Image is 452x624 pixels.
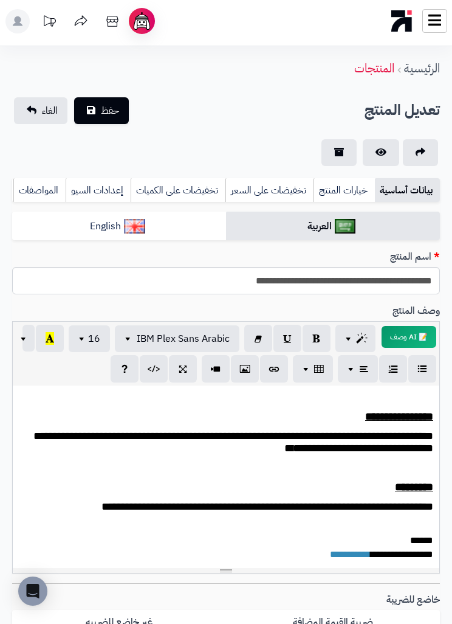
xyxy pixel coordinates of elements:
button: حفظ [74,97,129,124]
label: اسم المنتج [385,250,445,264]
a: تحديثات المنصة [34,9,64,36]
img: English [124,219,145,234]
button: IBM Plex Sans Arabic [115,325,239,352]
img: العربية [335,219,356,234]
label: وصف المنتج [388,304,445,318]
img: logo-mobile.png [391,7,413,35]
span: حفظ [101,103,119,118]
a: المواصفات [13,178,66,203]
a: العربية [226,212,440,241]
a: English [12,212,226,241]
span: IBM Plex Sans Arabic [137,331,230,346]
button: 📝 AI وصف [382,326,436,348]
div: Open Intercom Messenger [18,577,47,606]
a: إعدادات السيو [66,178,131,203]
a: تخفيضات على الكميات [131,178,225,203]
a: الغاء [14,97,67,124]
button: 16 [69,325,110,352]
a: بيانات أساسية [375,178,440,203]
img: ai-face.png [131,10,152,32]
a: تخفيضات على السعر [225,178,313,203]
span: 16 [88,331,100,346]
a: الرئيسية [404,59,440,77]
span: الغاء [42,103,58,118]
label: خاضع للضريبة [382,593,445,607]
a: خيارات المنتج [313,178,375,203]
h2: تعديل المنتج [365,98,440,123]
a: المنتجات [354,59,394,77]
